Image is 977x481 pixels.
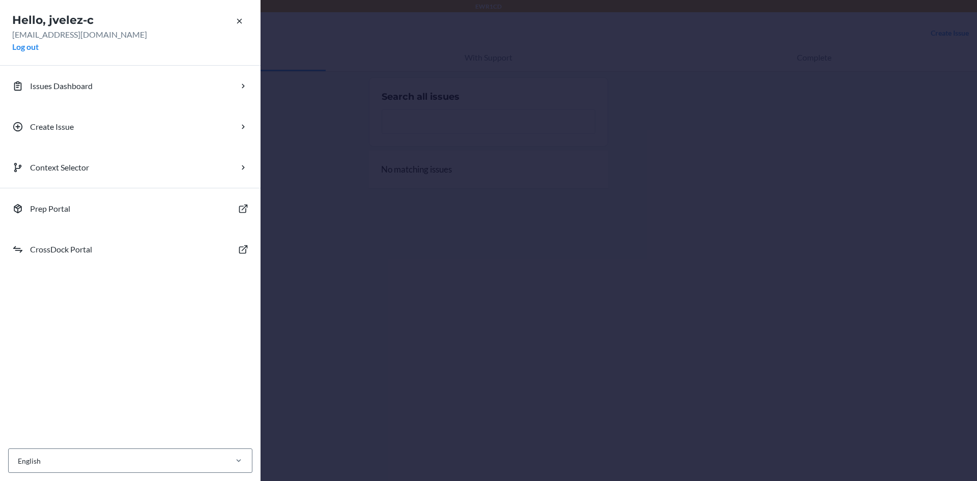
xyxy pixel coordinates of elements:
[30,161,89,174] p: Context Selector
[12,41,39,53] button: Log out
[30,121,74,133] p: Create Issue
[30,80,93,92] p: Issues Dashboard
[30,203,70,215] p: Prep Portal
[17,456,18,466] input: English
[12,29,248,41] p: [EMAIL_ADDRESS][DOMAIN_NAME]
[12,12,248,29] h2: Hello, jvelez-c
[18,456,41,466] div: English
[30,243,92,256] p: CrossDock Portal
